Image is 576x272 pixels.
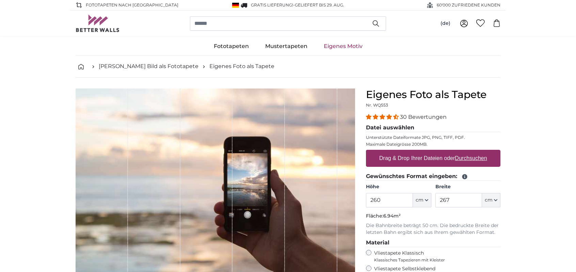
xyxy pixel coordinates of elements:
[377,151,490,165] label: Drag & Drop Ihrer Dateien oder
[366,183,431,190] label: Höhe
[435,183,500,190] label: Breite
[416,197,423,204] span: cm
[366,114,400,120] span: 4.33 stars
[206,37,257,55] a: Fototapeten
[76,55,500,78] nav: breadcrumbs
[455,155,487,161] u: Durchsuchen
[366,102,388,108] span: Nr. WQ553
[257,37,316,55] a: Mustertapeten
[366,213,500,220] p: Fläche:
[366,142,500,147] p: Maximale Dateigrösse 200MB.
[366,222,500,236] p: Die Bahnbreite beträgt 50 cm. Die bedruckte Breite der letzten Bahn ergibt sich aus Ihrem gewählt...
[435,17,456,30] button: (de)
[366,135,500,140] p: Unterstützte Dateiformate JPG, PNG, TIFF, PDF.
[366,172,500,181] legend: Gewünschtes Format eingeben:
[293,2,344,7] span: -
[366,124,500,132] legend: Datei auswählen
[366,239,500,247] legend: Material
[232,3,239,8] img: Deutschland
[482,193,500,207] button: cm
[76,15,120,32] img: Betterwalls
[413,193,431,207] button: cm
[251,2,293,7] span: GRATIS Lieferung!
[316,37,371,55] a: Eigenes Motiv
[400,114,447,120] span: 30 Bewertungen
[485,197,493,204] span: cm
[86,2,178,8] span: Fototapeten nach [GEOGRAPHIC_DATA]
[383,213,401,219] span: 6.94m²
[374,257,495,263] span: Klassisches Tapezieren mit Kleister
[366,89,500,101] h1: Eigenes Foto als Tapete
[209,62,274,70] a: Eigenes Foto als Tapete
[99,62,198,70] a: [PERSON_NAME] Bild als Fototapete
[437,2,500,8] span: 60'000 ZUFRIEDENE KUNDEN
[374,250,495,263] label: Vliestapete Klassisch
[295,2,344,7] span: Geliefert bis 29. Aug.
